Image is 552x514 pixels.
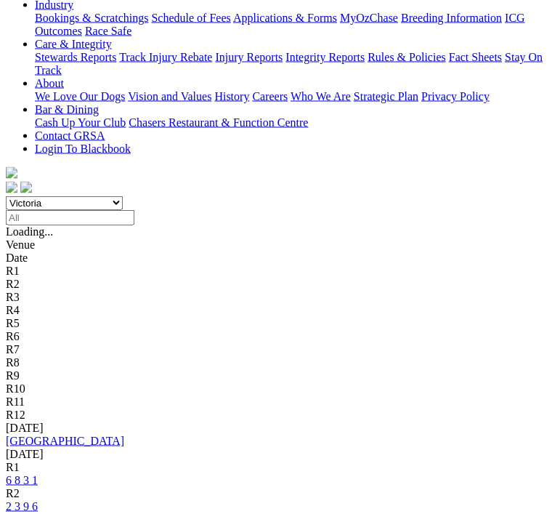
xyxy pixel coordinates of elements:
[35,116,126,129] a: Cash Up Your Club
[35,12,525,37] a: ICG Outcomes
[368,51,446,63] a: Rules & Policies
[35,116,546,129] div: Bar & Dining
[6,225,53,238] span: Loading...
[6,448,546,461] div: [DATE]
[35,142,131,155] a: Login To Blackbook
[449,51,502,63] a: Fact Sheets
[35,51,543,76] a: Stay On Track
[6,330,546,343] div: R6
[35,90,546,103] div: About
[35,129,105,142] a: Contact GRSA
[6,369,546,382] div: R9
[151,12,230,24] a: Schedule of Fees
[214,90,249,103] a: History
[35,103,99,116] a: Bar & Dining
[6,461,546,474] div: R1
[354,90,418,103] a: Strategic Plan
[6,252,546,265] div: Date
[35,12,546,38] div: Industry
[421,90,490,103] a: Privacy Policy
[6,395,546,409] div: R11
[6,304,546,317] div: R4
[6,356,546,369] div: R8
[291,90,351,103] a: Who We Are
[35,90,125,103] a: We Love Our Dogs
[6,487,546,500] div: R2
[340,12,398,24] a: MyOzChase
[6,238,546,252] div: Venue
[285,51,365,63] a: Integrity Reports
[6,382,546,395] div: R10
[233,12,337,24] a: Applications & Forms
[6,500,38,513] a: 2 3 9 6
[401,12,502,24] a: Breeding Information
[6,435,124,447] a: [GEOGRAPHIC_DATA]
[35,77,64,89] a: About
[6,343,546,356] div: R7
[6,291,546,304] div: R3
[35,38,112,50] a: Care & Integrity
[129,116,308,129] a: Chasers Restaurant & Function Centre
[35,51,546,77] div: Care & Integrity
[6,409,546,422] div: R12
[128,90,211,103] a: Vision and Values
[35,51,116,63] a: Stewards Reports
[35,12,148,24] a: Bookings & Scratchings
[6,317,546,330] div: R5
[6,182,17,193] img: facebook.svg
[119,51,212,63] a: Track Injury Rebate
[215,51,283,63] a: Injury Reports
[6,210,134,225] input: Select date
[252,90,288,103] a: Careers
[6,474,38,486] a: 6 8 3 1
[20,182,32,193] img: twitter.svg
[6,278,546,291] div: R2
[6,167,17,179] img: logo-grsa-white.png
[85,25,131,37] a: Race Safe
[6,265,546,278] div: R1
[6,422,546,435] div: [DATE]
